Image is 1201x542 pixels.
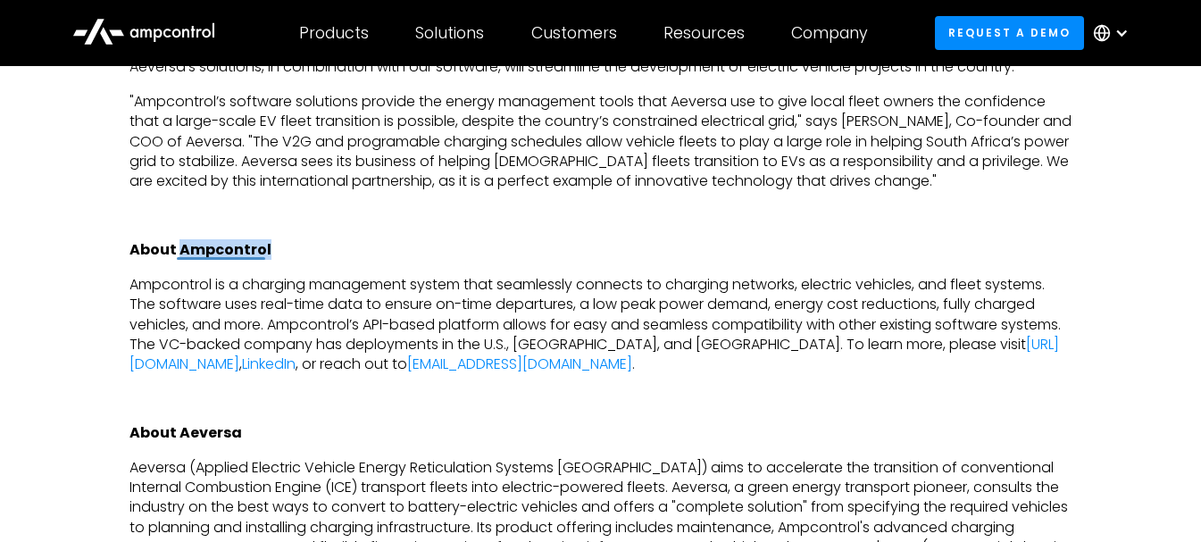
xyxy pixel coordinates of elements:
[129,422,242,443] strong: About Aeversa
[129,334,1059,374] a: [URL][DOMAIN_NAME]
[299,23,369,43] div: Products
[935,16,1085,49] a: Request a demo
[415,23,484,43] div: Solutions
[791,23,868,43] div: Company
[407,354,632,374] a: [EMAIL_ADDRESS][DOMAIN_NAME]
[129,389,1072,409] p: ‍
[531,23,617,43] div: Customers
[242,354,296,374] a: LinkedIn
[663,23,745,43] div: Resources
[129,239,271,260] strong: About Ampcontrol
[129,275,1072,375] p: Ampcontrol is a charging management system that seamlessly connects to charging networks, electri...
[129,206,1072,226] p: ‍
[129,92,1072,192] p: "Ampcontrol’s software solutions provide the energy management tools that Aeversa use to give loc...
